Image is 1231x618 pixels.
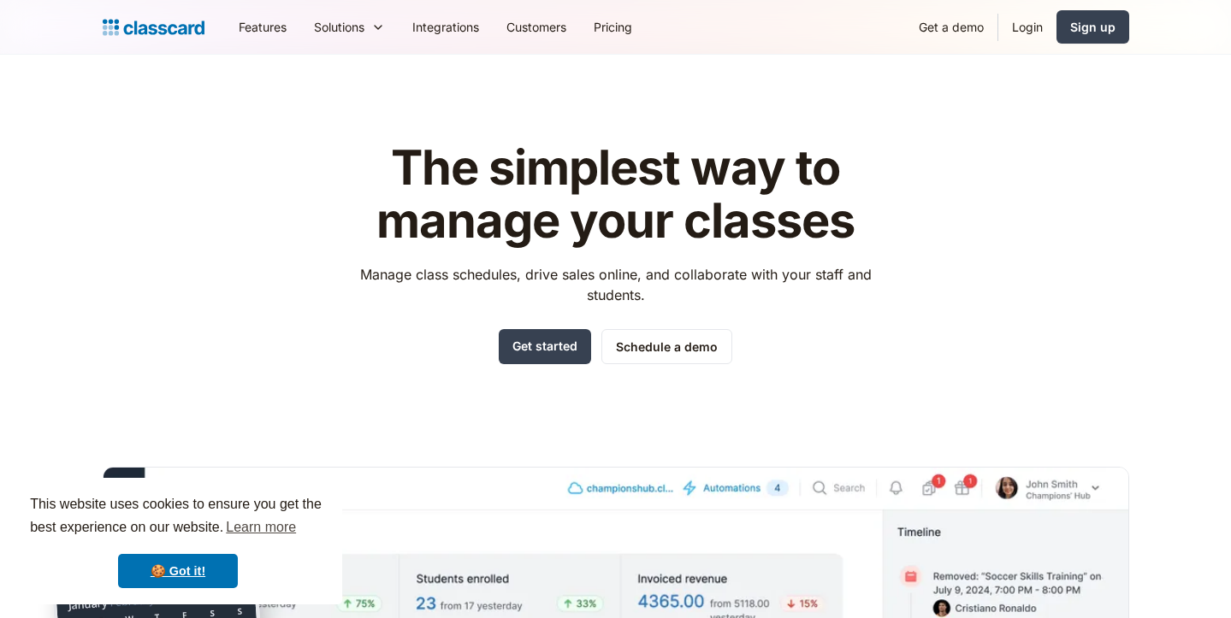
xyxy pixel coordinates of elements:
[580,8,646,46] a: Pricing
[998,8,1056,46] a: Login
[905,8,997,46] a: Get a demo
[118,554,238,588] a: dismiss cookie message
[103,15,204,39] a: home
[14,478,342,604] div: cookieconsent
[30,494,326,540] span: This website uses cookies to ensure you get the best experience on our website.
[399,8,493,46] a: Integrations
[225,8,300,46] a: Features
[314,18,364,36] div: Solutions
[223,515,299,540] a: learn more about cookies
[493,8,580,46] a: Customers
[1070,18,1116,36] div: Sign up
[300,8,399,46] div: Solutions
[344,142,887,247] h1: The simplest way to manage your classes
[499,329,591,364] a: Get started
[344,264,887,305] p: Manage class schedules, drive sales online, and collaborate with your staff and students.
[601,329,732,364] a: Schedule a demo
[1056,10,1129,44] a: Sign up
